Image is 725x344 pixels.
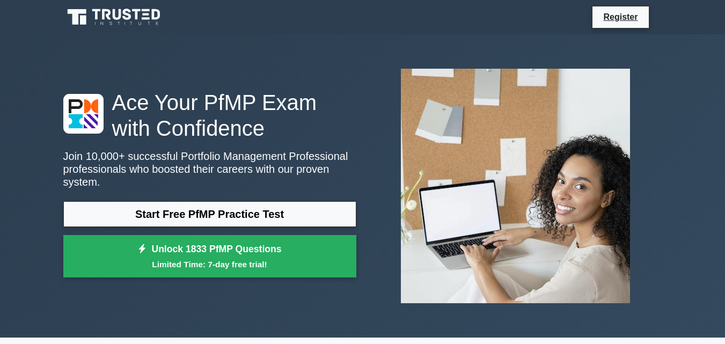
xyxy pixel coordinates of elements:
[63,201,356,227] a: Start Free PfMP Practice Test
[63,235,356,278] a: Unlock 1833 PfMP QuestionsLimited Time: 7-day free trial!
[63,150,356,188] p: Join 10,000+ successful Portfolio Management Professional professionals who boosted their careers...
[597,10,644,24] a: Register
[63,90,356,141] h1: Ace Your PfMP Exam with Confidence
[77,258,343,270] small: Limited Time: 7-day free trial!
